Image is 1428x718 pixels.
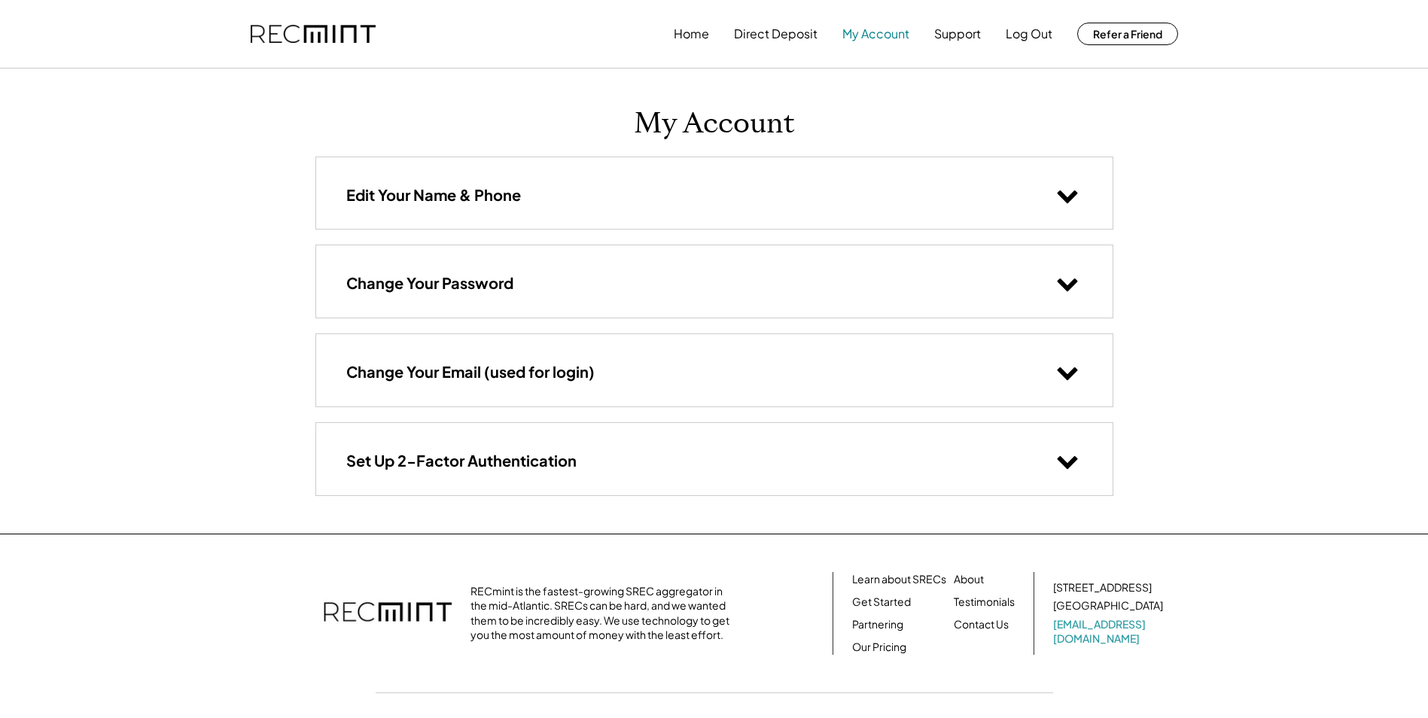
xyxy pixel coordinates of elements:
a: Get Started [852,595,911,610]
a: [EMAIL_ADDRESS][DOMAIN_NAME] [1053,617,1166,647]
img: recmint-logotype%403x.png [324,587,452,640]
div: [GEOGRAPHIC_DATA] [1053,598,1163,613]
a: Learn about SRECs [852,572,946,587]
button: Support [934,19,981,49]
a: Testimonials [954,595,1015,610]
h1: My Account [634,106,795,141]
button: Home [674,19,709,49]
h3: Change Your Password [346,273,513,293]
a: Partnering [852,617,903,632]
button: My Account [842,19,909,49]
button: Direct Deposit [734,19,818,49]
h3: Edit Your Name & Phone [346,185,521,205]
button: Log Out [1006,19,1052,49]
button: Refer a Friend [1077,23,1178,45]
div: [STREET_ADDRESS] [1053,580,1152,595]
a: Our Pricing [852,640,906,655]
a: About [954,572,984,587]
h3: Change Your Email (used for login) [346,362,595,382]
img: recmint-logotype%403x.png [251,25,376,44]
h3: Set Up 2-Factor Authentication [346,451,577,470]
a: Contact Us [954,617,1009,632]
div: RECmint is the fastest-growing SREC aggregator in the mid-Atlantic. SRECs can be hard, and we wan... [470,584,738,643]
